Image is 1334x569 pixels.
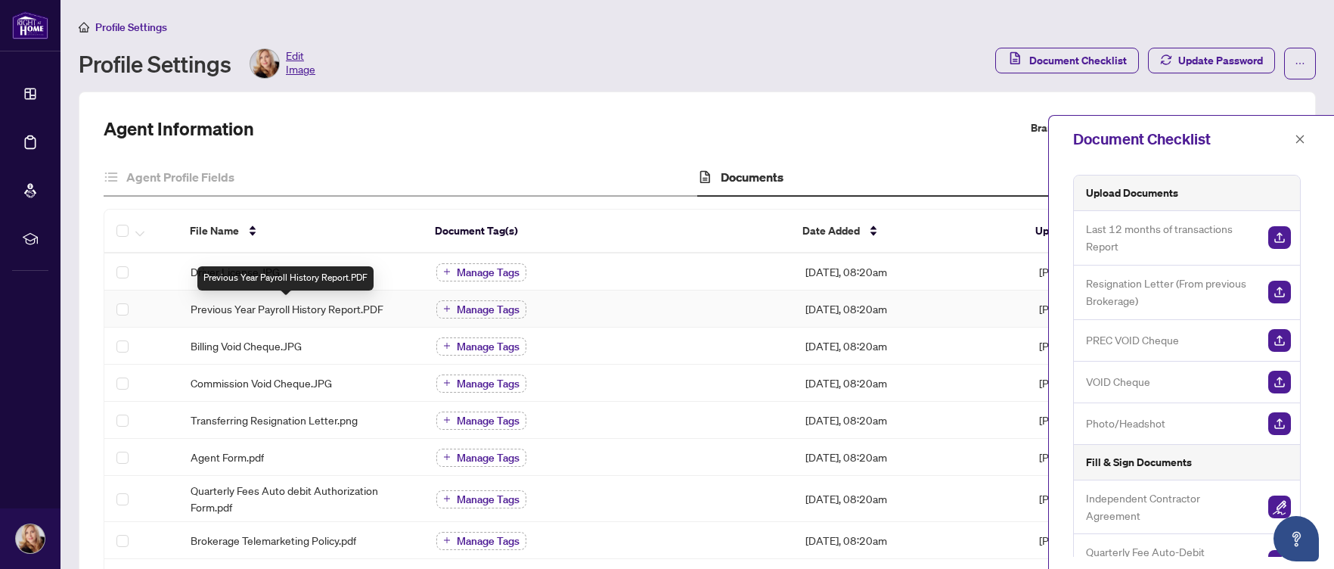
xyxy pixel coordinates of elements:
[1086,275,1256,310] span: Resignation Letter (From previous Brokerage)
[995,48,1139,73] button: Document Checklist
[1086,415,1165,432] span: Photo/Headshot
[436,263,526,281] button: Manage Tags
[191,375,332,391] span: Commission Void Cheque.JPG
[1268,412,1291,435] img: Upload Document
[1268,496,1291,518] img: Sign Document
[793,253,1027,291] td: [DATE], 08:20am
[436,375,526,393] button: Manage Tags
[191,337,302,354] span: Billing Void Cheque.JPG
[1268,329,1291,352] img: Upload Document
[286,48,315,79] span: Edit Image
[443,305,451,312] span: plus
[443,536,451,544] span: plus
[457,267,520,278] span: Manage Tags
[1268,226,1291,249] img: Upload Document
[190,222,239,239] span: File Name
[79,48,315,79] div: Profile Settings
[436,532,526,550] button: Manage Tags
[457,494,520,505] span: Manage Tags
[1029,48,1127,73] span: Document Checklist
[1027,291,1211,328] td: [PERSON_NAME]
[191,532,356,549] span: Brokerage Telemarketing Policy.pdf
[197,266,374,291] div: Previous Year Payroll History Report.PDF
[1148,48,1275,73] button: Update Password
[1268,371,1291,393] img: Upload Document
[1027,439,1211,476] td: [PERSON_NAME]
[436,337,526,356] button: Manage Tags
[443,495,451,502] span: plus
[104,117,254,141] h2: Agent Information
[1027,365,1211,402] td: [PERSON_NAME]
[1086,185,1178,201] h5: Upload Documents
[1031,120,1067,137] label: Branch:
[12,11,48,39] img: logo
[1086,373,1150,390] span: VOID Cheque
[443,379,451,387] span: plus
[1268,281,1291,303] img: Upload Document
[457,341,520,352] span: Manage Tags
[1086,490,1256,525] span: Independent Contractor Agreement
[443,268,451,275] span: plus
[191,449,264,465] span: Agent Form.pdf
[793,365,1027,402] td: [DATE], 08:20am
[443,342,451,350] span: plus
[1086,454,1192,471] h5: Fill & Sign Documents
[79,22,89,33] span: home
[250,49,279,78] img: Profile Icon
[191,263,280,280] span: Driver License.JPG
[457,378,520,389] span: Manage Tags
[793,522,1027,559] td: [DATE], 08:20am
[793,291,1027,328] td: [DATE], 08:20am
[1027,253,1211,291] td: [PERSON_NAME]
[790,210,1023,253] th: Date Added
[436,300,526,319] button: Manage Tags
[1086,331,1179,349] span: PREC VOID Cheque
[16,524,45,553] img: Profile Icon
[126,168,234,186] h4: Agent Profile Fields
[423,210,790,253] th: Document Tag(s)
[178,210,423,253] th: File Name
[793,476,1027,522] td: [DATE], 08:20am
[793,328,1027,365] td: [DATE], 08:20am
[95,20,167,34] span: Profile Settings
[1023,210,1207,253] th: Uploaded By
[1086,220,1256,256] span: Last 12 months of transactions Report
[457,415,520,426] span: Manage Tags
[1295,134,1305,145] span: close
[436,449,526,467] button: Manage Tags
[1178,48,1263,73] span: Update Password
[457,304,520,315] span: Manage Tags
[1073,128,1290,151] div: Document Checklist
[457,452,520,463] span: Manage Tags
[443,453,451,461] span: plus
[1027,328,1211,365] td: [PERSON_NAME]
[1295,58,1305,69] span: ellipsis
[191,300,383,317] span: Previous Year Payroll History Report.PDF
[1027,522,1211,559] td: [PERSON_NAME]
[1027,476,1211,522] td: [PERSON_NAME]
[436,412,526,430] button: Manage Tags
[1027,402,1211,439] td: [PERSON_NAME]
[1274,516,1319,561] button: Open asap
[793,402,1027,439] td: [DATE], 08:20am
[436,490,526,508] button: Manage Tags
[191,412,358,428] span: Transferring Resignation Letter.png
[443,416,451,424] span: plus
[802,222,860,239] span: Date Added
[457,536,520,546] span: Manage Tags
[721,168,783,186] h4: Documents
[793,439,1027,476] td: [DATE], 08:20am
[191,482,412,515] span: Quarterly Fees Auto debit Authorization Form.pdf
